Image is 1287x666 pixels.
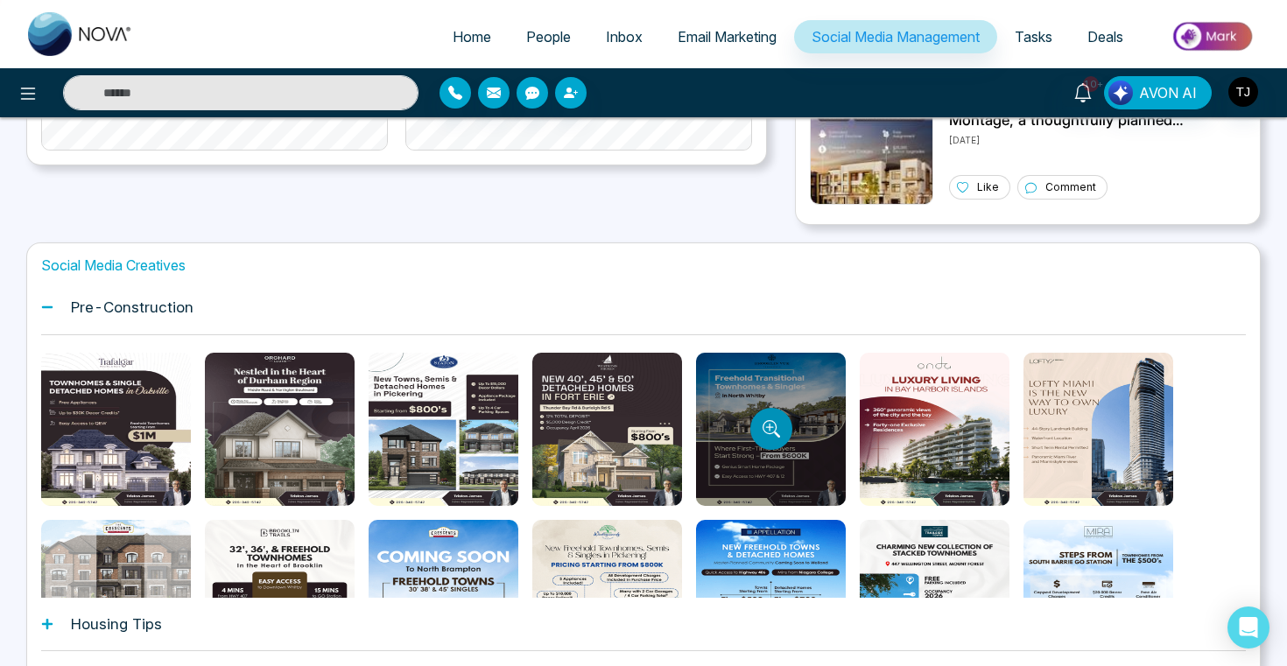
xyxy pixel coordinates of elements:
a: 10+ [1062,76,1104,107]
a: Social Media Management [794,20,997,53]
h1: Social Media Creatives [41,257,1246,274]
a: People [509,20,588,53]
a: Email Marketing [660,20,794,53]
span: Home [453,28,491,46]
span: 10+ [1083,76,1099,92]
span: Inbox [606,28,643,46]
button: Preview template [750,408,792,450]
img: User Avatar [1228,77,1258,107]
span: Deals [1087,28,1123,46]
a: Tasks [997,20,1070,53]
img: Nova CRM Logo [28,12,133,56]
p: [DATE] [949,131,1246,147]
img: Unable to load img. [810,81,933,205]
img: Market-place.gif [1150,17,1276,56]
span: Social Media Management [812,28,980,46]
div: Open Intercom Messenger [1227,606,1269,648]
h1: Housing Tips [71,615,162,633]
h1: Pre-Construction [71,298,193,316]
span: Email Marketing [678,28,777,46]
p: Comment [1045,179,1096,195]
span: People [526,28,571,46]
button: AVON AI [1104,76,1212,109]
span: AVON AI [1139,82,1197,103]
p: Like [977,179,999,195]
a: Inbox [588,20,660,53]
a: Deals [1070,20,1141,53]
span: Tasks [1015,28,1052,46]
img: Lead Flow [1108,81,1133,105]
a: Home [435,20,509,53]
